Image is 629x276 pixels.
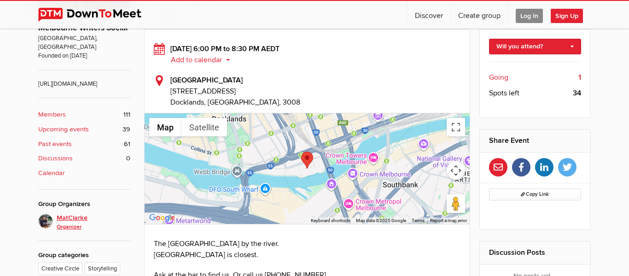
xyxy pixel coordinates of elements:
b: Past events [38,139,72,149]
a: Melbourne Writers Social [38,23,128,33]
div: Group categories [38,250,130,260]
a: Discover [408,1,450,29]
span: MatClarke [57,213,130,231]
span: Spots left [489,88,519,99]
a: Past events 61 [38,139,130,149]
span: 0 [126,153,130,164]
a: Create group [451,1,508,29]
b: Discussions [38,153,73,164]
span: Log In [516,9,543,23]
button: Show street map [149,118,181,136]
b: Upcoming events [38,124,89,135]
div: Group Organizers [38,199,130,209]
span: Map data ©2025 Google [356,218,406,223]
a: MatClarkeOrganizer [38,214,130,231]
span: [GEOGRAPHIC_DATA], [GEOGRAPHIC_DATA] [38,34,130,52]
div: [DATE] 6:00 PM to 8:30 PM AEDT [154,43,460,65]
button: Add to calendar [170,56,237,64]
a: Terms (opens in new tab) [412,218,425,223]
img: DownToMeet [38,8,156,22]
b: 34 [573,88,581,99]
button: Toggle fullscreen view [447,118,465,136]
span: [STREET_ADDRESS] [170,86,460,97]
span: 111 [123,110,130,120]
i: Organizer [57,223,130,231]
a: Open this area in Google Maps (opens a new window) [147,212,177,224]
span: Founded on [DATE] [38,52,130,60]
p: The [GEOGRAPHIC_DATA] by the river. [GEOGRAPHIC_DATA] is closest. [154,238,460,260]
span: [URL][DOMAIN_NAME] [38,70,130,88]
a: Sign Up [551,1,590,29]
b: 1 [578,72,581,83]
img: Google [147,212,177,224]
span: Going [489,72,508,83]
span: Docklands, [GEOGRAPHIC_DATA], 3008 [170,98,300,107]
h2: Share Event [489,129,582,152]
a: Members 111 [38,110,130,120]
button: Show satellite imagery [181,118,227,136]
span: Sign Up [551,9,583,23]
button: Copy Link [489,188,582,200]
span: Copy Link [521,191,549,197]
button: Drag Pegman onto the map to open Street View [447,194,465,213]
b: Members [38,110,66,120]
img: MatClarke [38,214,53,229]
span: 61 [124,139,130,149]
b: Calendar [38,168,65,178]
a: Discussions 0 [38,153,130,164]
a: Will you attend? [489,39,582,54]
button: Map camera controls [447,161,465,180]
a: Upcoming events 39 [38,124,130,135]
b: [GEOGRAPHIC_DATA] [170,76,243,85]
a: Report a map error [430,218,467,223]
button: Keyboard shortcuts [311,217,350,224]
a: Discussion Posts [489,248,545,257]
a: Log In [508,1,550,29]
span: 39 [122,124,130,135]
a: Calendar [38,168,130,178]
